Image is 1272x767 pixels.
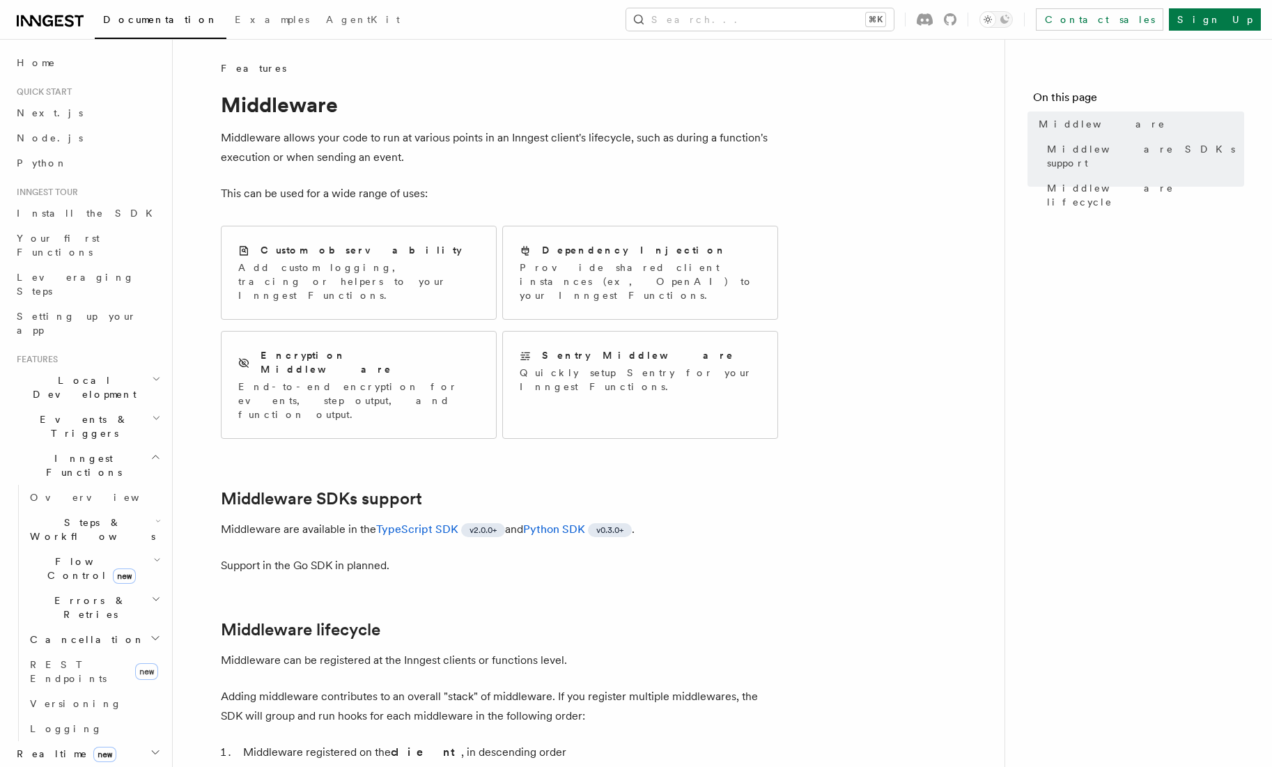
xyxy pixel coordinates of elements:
a: Encryption MiddlewareEnd-to-end encryption for events, step output, and function output. [221,331,497,439]
li: Middleware registered on the , in descending order [239,743,778,762]
h4: On this page [1033,89,1244,111]
h1: Middleware [221,92,778,117]
button: Cancellation [24,627,164,652]
span: v2.0.0+ [470,525,497,536]
a: Middleware SDKs support [221,489,422,509]
span: Install the SDK [17,208,161,219]
a: Node.js [11,125,164,150]
strong: client [391,745,461,759]
span: Versioning [30,698,122,709]
button: Errors & Retries [24,588,164,627]
button: Toggle dark mode [979,11,1013,28]
a: Versioning [24,691,164,716]
p: Provide shared client instances (ex, OpenAI) to your Inngest Functions. [520,261,761,302]
button: Steps & Workflows [24,510,164,549]
a: Home [11,50,164,75]
a: Contact sales [1036,8,1163,31]
a: Leveraging Steps [11,265,164,304]
a: Logging [24,716,164,741]
p: Adding middleware contributes to an overall "stack" of middleware. If you register multiple middl... [221,687,778,726]
a: Overview [24,485,164,510]
kbd: ⌘K [866,13,885,26]
span: Node.js [17,132,83,144]
span: Inngest Functions [11,451,150,479]
a: Custom observabilityAdd custom logging, tracing or helpers to your Inngest Functions. [221,226,497,320]
span: Overview [30,492,173,503]
span: Features [221,61,286,75]
span: Logging [30,723,102,734]
span: v0.3.0+ [596,525,623,536]
span: Events & Triggers [11,412,152,440]
span: AgentKit [326,14,400,25]
a: Sign Up [1169,8,1261,31]
p: Middleware allows your code to run at various points in an Inngest client's lifecycle, such as du... [221,128,778,167]
a: REST Endpointsnew [24,652,164,691]
span: Errors & Retries [24,594,151,621]
a: TypeScript SDK [376,522,458,536]
p: End-to-end encryption for events, step output, and function output. [238,380,479,421]
span: REST Endpoints [30,659,107,684]
div: Inngest Functions [11,485,164,741]
span: Realtime [11,747,116,761]
button: Search...⌘K [626,8,894,31]
span: Leveraging Steps [17,272,134,297]
span: Flow Control [24,555,153,582]
span: Python [17,157,68,169]
span: Local Development [11,373,152,401]
a: Middleware lifecycle [221,620,380,640]
a: Middleware lifecycle [1041,176,1244,215]
span: new [113,568,136,584]
p: Support in the Go SDK in planned. [221,556,778,575]
p: Middleware can be registered at the Inngest clients or functions level. [221,651,778,670]
a: Python SDK [523,522,585,536]
span: Quick start [11,86,72,98]
p: This can be used for a wide range of uses: [221,184,778,203]
a: Your first Functions [11,226,164,265]
span: Middleware SDKs support [1047,142,1244,170]
span: new [135,663,158,680]
span: Cancellation [24,633,145,646]
button: Local Development [11,368,164,407]
a: Examples [226,4,318,38]
a: Dependency InjectionProvide shared client instances (ex, OpenAI) to your Inngest Functions. [502,226,778,320]
a: Middleware SDKs support [1041,137,1244,176]
a: Install the SDK [11,201,164,226]
a: AgentKit [318,4,408,38]
span: Examples [235,14,309,25]
span: Steps & Workflows [24,516,155,543]
span: Next.js [17,107,83,118]
p: Middleware are available in the and . [221,520,778,539]
h2: Sentry Middleware [542,348,734,362]
a: Middleware [1033,111,1244,137]
a: Next.js [11,100,164,125]
span: Your first Functions [17,233,100,258]
span: new [93,747,116,762]
button: Events & Triggers [11,407,164,446]
button: Inngest Functions [11,446,164,485]
span: Features [11,354,58,365]
span: Home [17,56,56,70]
a: Setting up your app [11,304,164,343]
h2: Custom observability [261,243,462,257]
p: Quickly setup Sentry for your Inngest Functions. [520,366,761,394]
a: Documentation [95,4,226,39]
h2: Encryption Middleware [261,348,479,376]
a: Python [11,150,164,176]
span: Setting up your app [17,311,137,336]
span: Middleware [1039,117,1165,131]
span: Middleware lifecycle [1047,181,1244,209]
button: Realtimenew [11,741,164,766]
span: Documentation [103,14,218,25]
button: Flow Controlnew [24,549,164,588]
a: Sentry MiddlewareQuickly setup Sentry for your Inngest Functions. [502,331,778,439]
span: Inngest tour [11,187,78,198]
h2: Dependency Injection [542,243,727,257]
p: Add custom logging, tracing or helpers to your Inngest Functions. [238,261,479,302]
